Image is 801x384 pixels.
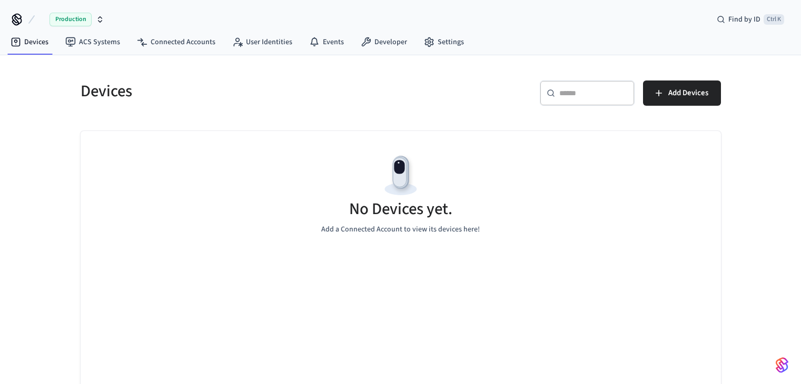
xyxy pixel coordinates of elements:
button: Add Devices [643,80,721,106]
span: Add Devices [668,86,708,100]
img: SeamLogoGradient.69752ec5.svg [776,357,788,373]
span: Find by ID [728,14,760,25]
a: Devices [2,33,57,52]
a: User Identities [224,33,301,52]
a: ACS Systems [57,33,128,52]
p: Add a Connected Account to view its devices here! [321,224,480,235]
div: Find by IDCtrl K [708,10,793,29]
a: Settings [416,33,472,52]
span: Ctrl K [764,14,784,25]
h5: Devices [81,80,394,102]
h5: No Devices yet. [349,198,452,220]
span: Production [50,13,92,26]
a: Connected Accounts [128,33,224,52]
img: Devices Empty State [377,152,424,199]
a: Developer [352,33,416,52]
a: Events [301,33,352,52]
